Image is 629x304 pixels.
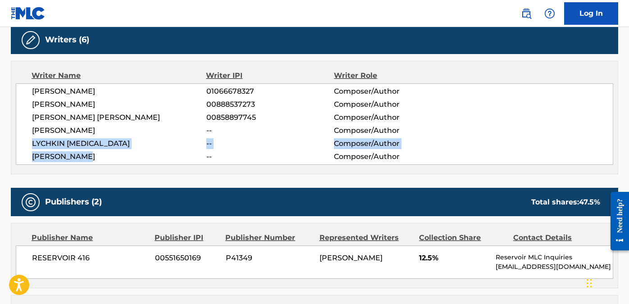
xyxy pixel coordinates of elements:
img: help [544,8,555,19]
span: Composer/Author [334,99,450,110]
a: Log In [564,2,618,25]
div: Total shares: [531,197,600,208]
span: [PERSON_NAME] [32,99,206,110]
span: [PERSON_NAME] [PERSON_NAME] [32,112,206,123]
span: Composer/Author [334,138,450,149]
div: Publisher Number [225,232,313,243]
span: 00858897745 [206,112,334,123]
img: Publishers [25,197,36,208]
div: Publisher Name [32,232,148,243]
span: 00888537273 [206,99,334,110]
span: P41349 [226,253,313,263]
span: -- [206,138,334,149]
span: 12.5% [419,253,489,263]
span: Composer/Author [334,125,450,136]
h5: Writers (6) [45,35,89,45]
span: LYCHKIN [MEDICAL_DATA] [32,138,206,149]
div: Writer IPI [206,70,334,81]
span: 00551650169 [155,253,219,263]
div: Writer Name [32,70,206,81]
div: Represented Writers [319,232,413,243]
a: Public Search [517,5,535,23]
span: Composer/Author [334,86,450,97]
div: Contact Details [513,232,601,243]
p: [EMAIL_ADDRESS][DOMAIN_NAME] [496,262,613,272]
iframe: Chat Widget [584,261,629,304]
span: [PERSON_NAME] [319,254,383,262]
span: [PERSON_NAME] [32,125,206,136]
img: search [521,8,532,19]
div: Help [541,5,559,23]
span: 01066678327 [206,86,334,97]
img: Writers [25,35,36,45]
span: 47.5 % [579,198,600,206]
span: Composer/Author [334,151,450,162]
span: [PERSON_NAME] [32,151,206,162]
img: MLC Logo [11,7,46,20]
span: -- [206,125,334,136]
span: [PERSON_NAME] [32,86,206,97]
span: Composer/Author [334,112,450,123]
span: RESERVOIR 416 [32,253,148,263]
p: Reservoir MLC Inquiries [496,253,613,262]
div: Publisher IPI [155,232,219,243]
h5: Publishers (2) [45,197,102,207]
span: -- [206,151,334,162]
div: Collection Share [419,232,506,243]
div: Drag [587,270,592,297]
iframe: Resource Center [604,185,629,258]
div: Writer Role [334,70,450,81]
